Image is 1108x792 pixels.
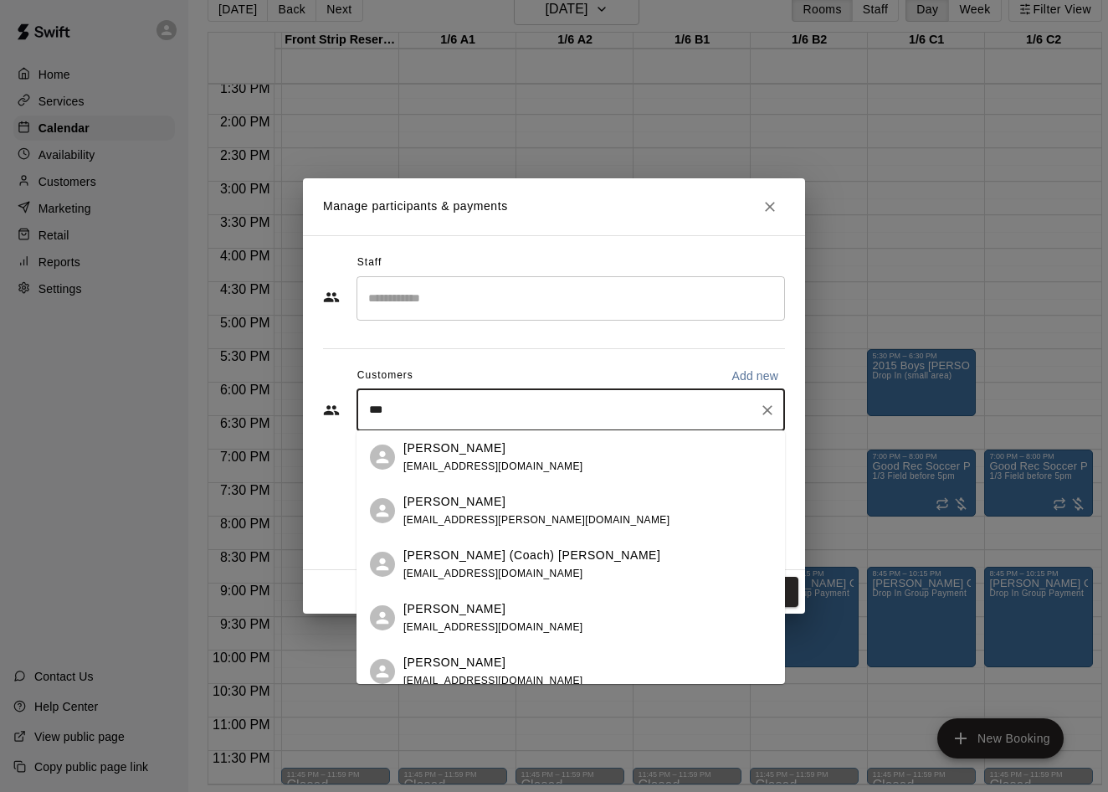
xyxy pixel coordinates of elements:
[357,249,382,276] span: Staff
[403,600,505,618] p: [PERSON_NAME]
[370,605,395,630] div: Christina Lewis
[403,440,505,457] p: [PERSON_NAME]
[403,675,583,687] span: [EMAIL_ADDRESS][DOMAIN_NAME]
[403,514,669,526] span: [EMAIL_ADDRESS][PERSON_NAME][DOMAIN_NAME]
[357,363,413,389] span: Customers
[323,198,508,215] p: Manage participants & payments
[731,368,778,384] p: Add new
[755,192,785,222] button: Close
[370,552,395,577] div: Chris (Coach) Watson
[323,289,340,306] svg: Staff
[756,399,779,422] button: Clear
[370,498,395,523] div: Christina Lewis
[323,402,340,419] svg: Customers
[403,547,660,564] p: [PERSON_NAME] (Coach) [PERSON_NAME]
[370,659,395,684] div: Chris Siggins
[403,493,505,511] p: [PERSON_NAME]
[725,363,785,389] button: Add new
[370,445,395,470] div: Christina Lewis
[403,460,583,472] span: [EMAIL_ADDRESS][DOMAIN_NAME]
[403,568,583,579] span: [EMAIL_ADDRESS][DOMAIN_NAME]
[357,276,785,321] div: Search staff
[357,389,785,431] div: Start typing to search customers...
[403,654,505,671] p: [PERSON_NAME]
[403,621,583,633] span: [EMAIL_ADDRESS][DOMAIN_NAME]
